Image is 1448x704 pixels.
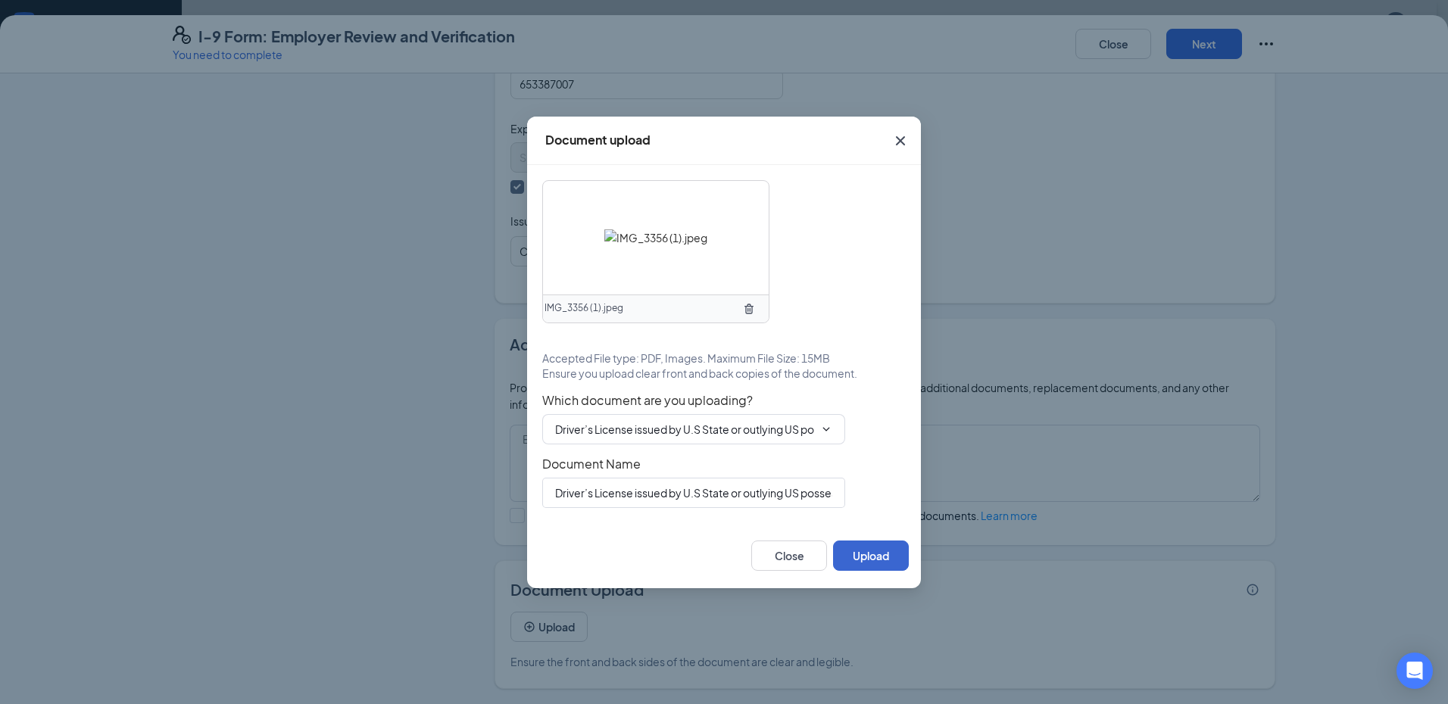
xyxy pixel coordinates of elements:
[880,117,921,165] button: Close
[542,350,830,366] span: Accepted File type: PDF, Images. Maximum File Size: 15MB
[545,132,651,148] div: Document upload
[751,540,827,571] button: Close
[604,229,707,246] img: IMG_3356 (1).jpeg
[891,132,910,150] svg: Cross
[545,301,623,316] span: IMG_3356 (1).jpeg
[542,456,906,472] span: Document Name
[555,421,814,438] input: Select document type
[542,366,857,381] span: Ensure you upload clear front and back copies of the document.
[542,393,906,408] span: Which document are you uploading?
[833,540,909,571] button: Upload
[820,423,832,435] svg: ChevronDown
[743,303,755,315] svg: TrashOutline
[737,297,761,321] button: TrashOutline
[542,478,845,508] input: Enter document name
[1397,653,1433,689] div: Open Intercom Messenger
